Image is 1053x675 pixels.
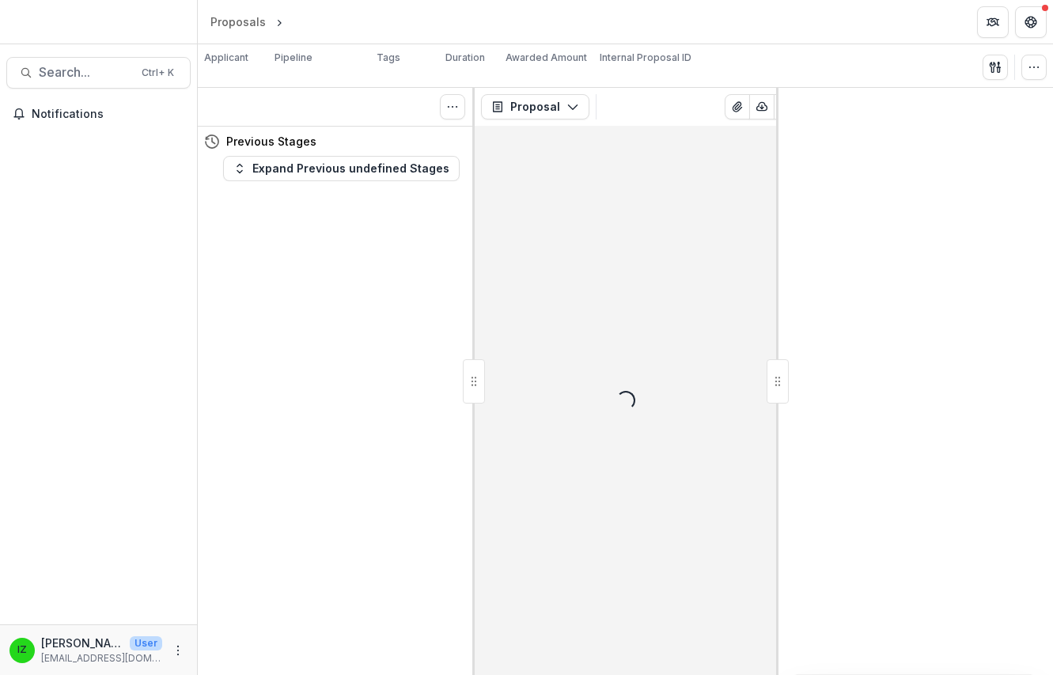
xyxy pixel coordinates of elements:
button: Search... [6,57,191,89]
button: Proposal [481,94,589,119]
p: [PERSON_NAME] [41,635,123,651]
p: [EMAIL_ADDRESS][DOMAIN_NAME] [41,651,162,666]
p: Applicant [204,51,248,65]
a: Proposals [204,10,272,33]
button: Expand Previous undefined Stages [223,156,460,181]
button: Notifications [6,101,191,127]
p: User [130,636,162,650]
button: Get Help [1015,6,1047,38]
nav: breadcrumb [204,10,354,33]
p: Duration [445,51,485,65]
h4: Previous Stages [226,133,316,150]
button: More [169,641,187,660]
span: Search... [39,65,132,80]
p: Tags [377,51,400,65]
button: Edit as form [774,94,799,119]
p: Internal Proposal ID [600,51,691,65]
button: Partners [977,6,1009,38]
button: Toggle View Cancelled Tasks [440,94,465,119]
p: Awarded Amount [506,51,587,65]
span: Notifications [32,108,184,121]
button: View Attached Files [725,94,750,119]
div: Proposals [210,13,266,30]
p: Pipeline [275,51,312,65]
div: Ctrl + K [138,64,177,82]
div: Igor Zevelev [17,645,27,655]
